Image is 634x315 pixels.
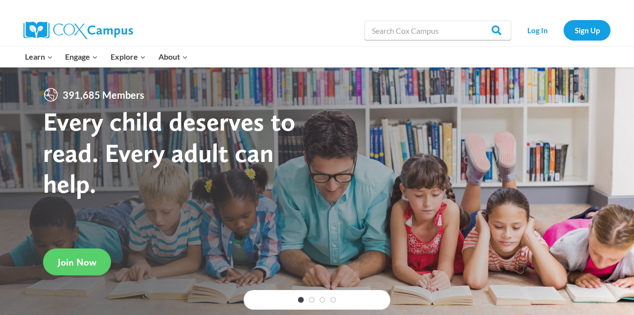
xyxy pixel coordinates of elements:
[516,20,611,40] nav: Secondary Navigation
[516,20,559,40] a: Log In
[330,297,336,303] a: 4
[23,22,133,39] img: Cox Campus
[43,106,295,199] strong: Every child deserves to read. Every adult can help.
[158,50,188,63] span: About
[59,87,148,103] span: 391,685 Members
[111,50,146,63] span: Explore
[25,50,53,63] span: Learn
[564,20,611,40] a: Sign Up
[364,21,511,40] input: Search Cox Campus
[309,297,315,303] a: 2
[43,248,111,275] a: Join Now
[65,50,98,63] span: Engage
[58,256,96,268] span: Join Now
[298,297,304,303] a: 1
[319,297,325,303] a: 3
[19,46,194,67] nav: Primary Navigation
